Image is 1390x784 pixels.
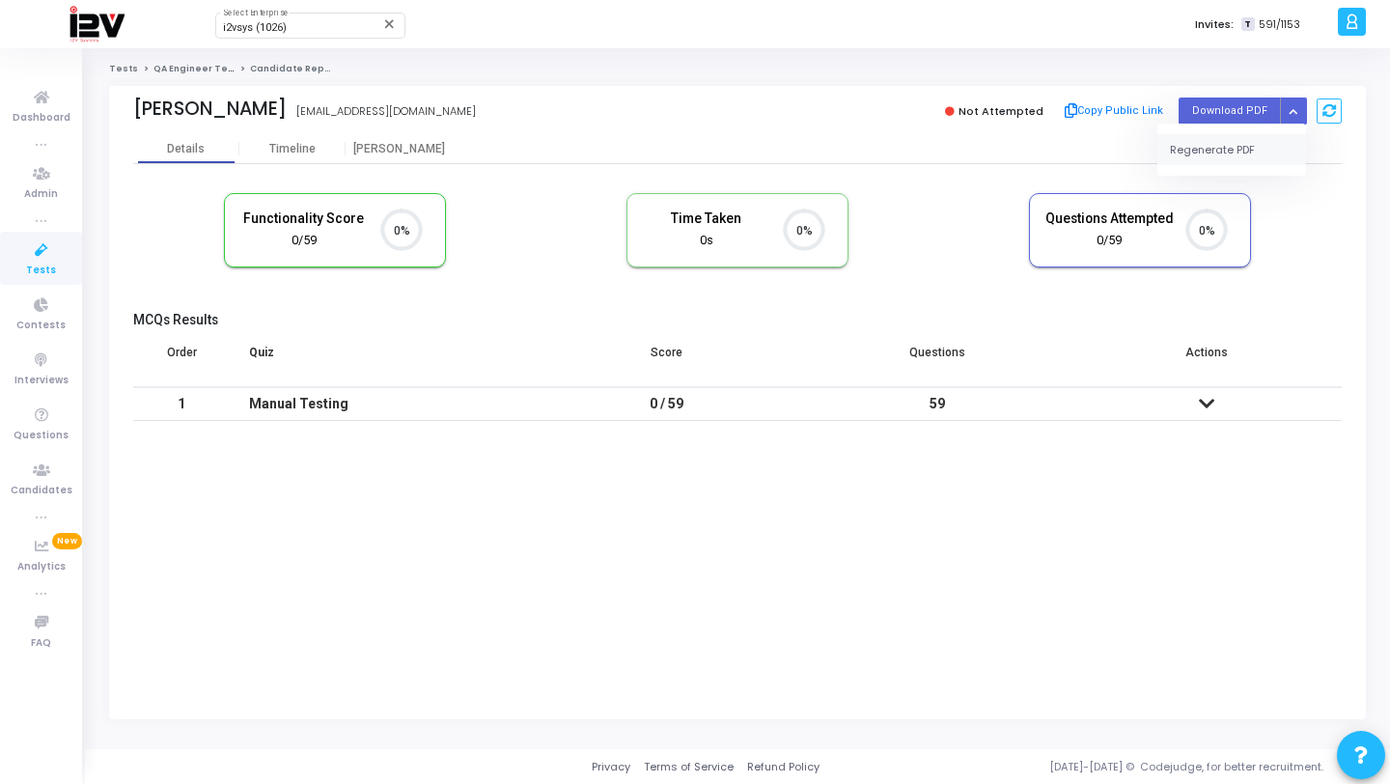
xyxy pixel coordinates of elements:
a: Tests [109,63,138,74]
button: Download PDF [1179,98,1281,124]
a: Privacy [592,759,630,775]
span: 591/1153 [1259,16,1300,33]
h5: Functionality Score [239,210,369,227]
nav: breadcrumb [109,63,1366,75]
th: Score [532,333,802,387]
td: 0 / 59 [532,387,802,421]
span: Candidates [11,483,72,499]
span: Interviews [14,373,69,389]
span: Questions [14,428,69,444]
div: Details [167,142,205,156]
td: 1 [133,387,230,421]
th: Actions [1071,333,1342,387]
span: Not Attempted [959,103,1043,119]
span: Contests [16,318,66,334]
button: Regenerate PDF [1157,134,1306,165]
img: logo [69,5,125,43]
div: [DATE]-[DATE] © Codejudge, for better recruitment. [820,759,1366,775]
div: Manual Testing [249,388,513,420]
div: 0/59 [239,232,369,250]
button: Copy Public Link [1058,97,1169,126]
div: [PERSON_NAME] [346,142,452,156]
span: FAQ [31,635,51,652]
h5: MCQs Results [133,312,1342,328]
a: Terms of Service [644,759,734,775]
h5: Time Taken [642,210,771,227]
span: Analytics [17,559,66,575]
th: Order [133,333,230,387]
div: [EMAIL_ADDRESS][DOMAIN_NAME] [296,103,476,120]
div: 0/59 [1044,232,1174,250]
span: Tests [26,263,56,279]
td: 59 [802,387,1072,421]
div: Timeline [269,142,316,156]
span: Admin [24,186,58,203]
span: T [1241,17,1254,32]
span: Candidate Report [250,63,339,74]
th: Questions [802,333,1072,387]
div: Button group with nested dropdown [1280,98,1307,124]
label: Invites: [1195,16,1234,33]
a: Refund Policy [747,759,820,775]
h5: Questions Attempted [1044,210,1174,227]
mat-icon: Clear [382,16,398,32]
span: Dashboard [13,110,70,126]
span: New [52,533,82,549]
div: 0s [642,232,771,250]
th: Quiz [230,333,532,387]
a: QA Engineer Test-Dronacharya College of Engineering 2026 [153,63,448,74]
span: i2vsys (1026) [223,21,287,34]
div: [PERSON_NAME] [133,98,287,120]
